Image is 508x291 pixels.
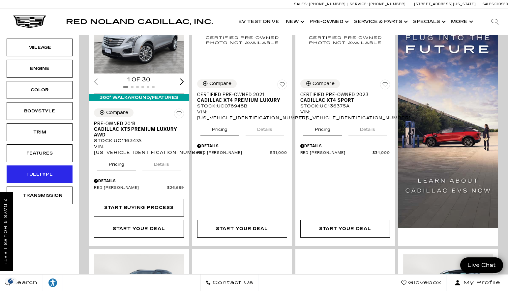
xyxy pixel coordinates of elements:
div: Start Your Deal [319,225,371,232]
button: pricing tab [97,156,136,170]
span: Sales: [483,2,494,6]
button: Save Vehicle [174,108,184,121]
a: Pre-Owned 2018Cadillac XT5 Premium Luxury AWD [94,121,184,138]
div: Search [482,9,508,35]
div: Stock : UC116347A [94,138,184,144]
button: Open user profile menu [447,275,508,291]
div: FueltypeFueltype [7,165,73,183]
div: Pricing Details - Pre-Owned 2018 Cadillac XT5 Premium Luxury AWD [94,178,184,184]
span: Sales: [294,2,308,6]
div: Stock : UC078948B [197,103,287,109]
a: Specials [410,9,448,35]
div: MileageMileage [7,39,73,56]
div: Compare [313,81,335,87]
span: Red [PERSON_NAME] [300,151,373,156]
div: TransmissionTransmission [7,187,73,204]
button: Compare Vehicle [197,79,237,88]
span: Red [PERSON_NAME] [197,151,270,156]
a: Live Chat [460,257,503,273]
div: VIN: [US_VEHICLE_IDENTIFICATION_NUMBER] [94,144,184,156]
img: 2023 Cadillac XT4 Sport [300,5,390,74]
button: details tab [246,121,284,135]
span: Cadillac XT4 Sport [300,98,385,103]
div: Next slide [180,78,184,85]
a: Red [PERSON_NAME] $34,000 [300,151,390,156]
span: [PHONE_NUMBER] [309,2,346,6]
div: Bodystyle [23,107,56,115]
div: VIN: [US_VEHICLE_IDENTIFICATION_NUMBER] [300,109,390,121]
span: Closed [494,2,508,6]
div: TrimTrim [7,123,73,141]
div: 360° WalkAround/Features [89,94,189,101]
div: Pricing Details - Certified Pre-Owned 2023 Cadillac XT4 Sport [300,143,390,149]
img: 2021 Cadillac XT4 Premium Luxury [197,5,287,74]
a: EV Test Drive [235,9,283,35]
span: Live Chat [464,261,499,269]
div: Start Your Deal [300,220,390,238]
div: Compare [106,110,128,116]
button: details tab [142,156,181,170]
span: Service: [350,2,368,6]
button: Save Vehicle [277,79,287,92]
a: Service & Parts [351,9,410,35]
div: Color [23,86,56,94]
img: Cadillac Dark Logo with Cadillac White Text [13,15,46,28]
span: $31,000 [270,151,287,156]
div: Compare [209,81,231,87]
a: Red [PERSON_NAME] $31,000 [197,151,287,156]
div: 1 of 30 [94,76,184,83]
button: Compare Vehicle [300,79,340,88]
div: VIN: [US_VEHICLE_IDENTIFICATION_NUMBER] [197,109,287,121]
span: Glovebox [406,278,441,287]
div: Explore your accessibility options [43,278,63,288]
div: Trim [23,129,56,136]
div: ColorColor [7,81,73,99]
div: Start Your Deal [216,225,268,232]
div: Start Buying Process [94,199,184,217]
span: Cadillac XT4 Premium Luxury [197,98,282,103]
div: Start Your Deal [197,220,287,238]
div: 1 / 2 [94,5,185,74]
div: Start Your Deal [113,225,165,232]
img: Opt-Out Icon [3,277,18,284]
span: Pre-Owned 2018 [94,121,179,127]
span: $26,689 [167,186,184,190]
div: Transmission [23,192,56,199]
span: Certified Pre-Owned 2023 [300,92,385,98]
button: More [448,9,475,35]
div: EngineEngine [7,60,73,77]
span: Contact Us [211,278,254,287]
div: FeaturesFeatures [7,144,73,162]
div: Engine [23,65,56,72]
a: Explore your accessibility options [43,275,63,291]
a: Certified Pre-Owned 2021Cadillac XT4 Premium Luxury [197,92,287,103]
div: Pricing Details - Certified Pre-Owned 2021 Cadillac XT4 Premium Luxury [197,143,287,149]
a: Red Noland Cadillac, Inc. [66,18,213,25]
span: Search [10,278,38,287]
a: Glovebox [396,275,447,291]
button: details tab [348,121,387,135]
div: BodystyleBodystyle [7,102,73,120]
div: Features [23,150,56,157]
a: Certified Pre-Owned 2023Cadillac XT4 Sport [300,92,390,103]
a: Contact Us [200,275,259,291]
a: Pre-Owned [306,9,351,35]
span: Red Noland Cadillac, Inc. [66,18,213,26]
span: Cadillac XT5 Premium Luxury AWD [94,127,179,138]
div: Fueltype [23,171,56,178]
section: Click to Open Cookie Consent Modal [3,277,18,284]
div: Start Buying Process [104,204,174,211]
span: Certified Pre-Owned 2021 [197,92,282,98]
a: New [283,9,306,35]
a: Sales: [PHONE_NUMBER] [294,2,347,6]
span: $34,000 [373,151,390,156]
img: 2018 Cadillac XT5 Premium Luxury AWD 1 [94,5,185,74]
a: Red [PERSON_NAME] $26,689 [94,186,184,190]
button: Compare Vehicle [94,108,134,117]
div: Stock : UC136375A [300,103,390,109]
button: pricing tab [200,121,239,135]
a: Service: [PHONE_NUMBER] [347,2,407,6]
span: [PHONE_NUMBER] [369,2,406,6]
span: Red [PERSON_NAME] [94,186,167,190]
